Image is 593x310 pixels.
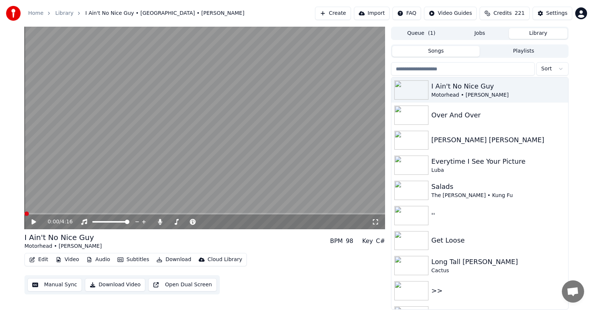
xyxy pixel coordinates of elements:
button: Manual Sync [27,278,82,291]
a: Home [28,10,43,17]
div: Cactus [431,267,565,274]
span: 221 [515,10,525,17]
div: Motorhead • [PERSON_NAME] [24,243,102,250]
button: Import [354,7,390,20]
img: youka [6,6,21,21]
a: Open chat [562,280,584,303]
button: Playlists [480,46,567,57]
button: Audio [83,254,113,265]
nav: breadcrumb [28,10,244,17]
button: Queue [392,28,451,39]
button: FAQ [392,7,421,20]
div: >> [431,286,565,296]
button: Credits221 [480,7,529,20]
button: Create [315,7,351,20]
div: Luba [431,167,565,174]
div: / [48,218,66,226]
button: Jobs [451,28,509,39]
span: Sort [541,65,552,73]
div: C# [376,237,385,246]
div: Get Loose [431,235,565,246]
div: Settings [546,10,567,17]
div: Motorhead • [PERSON_NAME] [431,91,565,99]
div: [PERSON_NAME] [PERSON_NAME] [431,135,565,145]
span: Credits [493,10,511,17]
span: 4:16 [61,218,73,226]
div: Salads [431,181,565,192]
div: Everytime I See Your Picture [431,156,565,167]
div: '' [431,210,565,221]
div: Over And Over [431,110,565,120]
div: I Ain't No Nice Guy [24,232,102,243]
div: Cloud Library [208,256,242,263]
span: I Ain't No Nice Guy • [GEOGRAPHIC_DATA] • [PERSON_NAME] [85,10,244,17]
div: BPM [330,237,342,246]
span: ( 1 ) [428,30,435,37]
button: Library [509,28,567,39]
button: Subtitles [115,254,152,265]
a: Library [55,10,73,17]
div: Long Tall [PERSON_NAME] [431,257,565,267]
button: Settings [533,7,572,20]
span: 0:00 [48,218,59,226]
div: 98 [346,237,353,246]
div: Key [362,237,373,246]
button: Edit [26,254,51,265]
button: Video Guides [424,7,477,20]
div: I Ain't No Nice Guy [431,81,565,91]
button: Songs [392,46,480,57]
button: Download Video [85,278,145,291]
button: Video [53,254,82,265]
div: The [PERSON_NAME] • Kung Fu [431,192,565,199]
button: Open Dual Screen [148,278,217,291]
button: Download [153,254,194,265]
